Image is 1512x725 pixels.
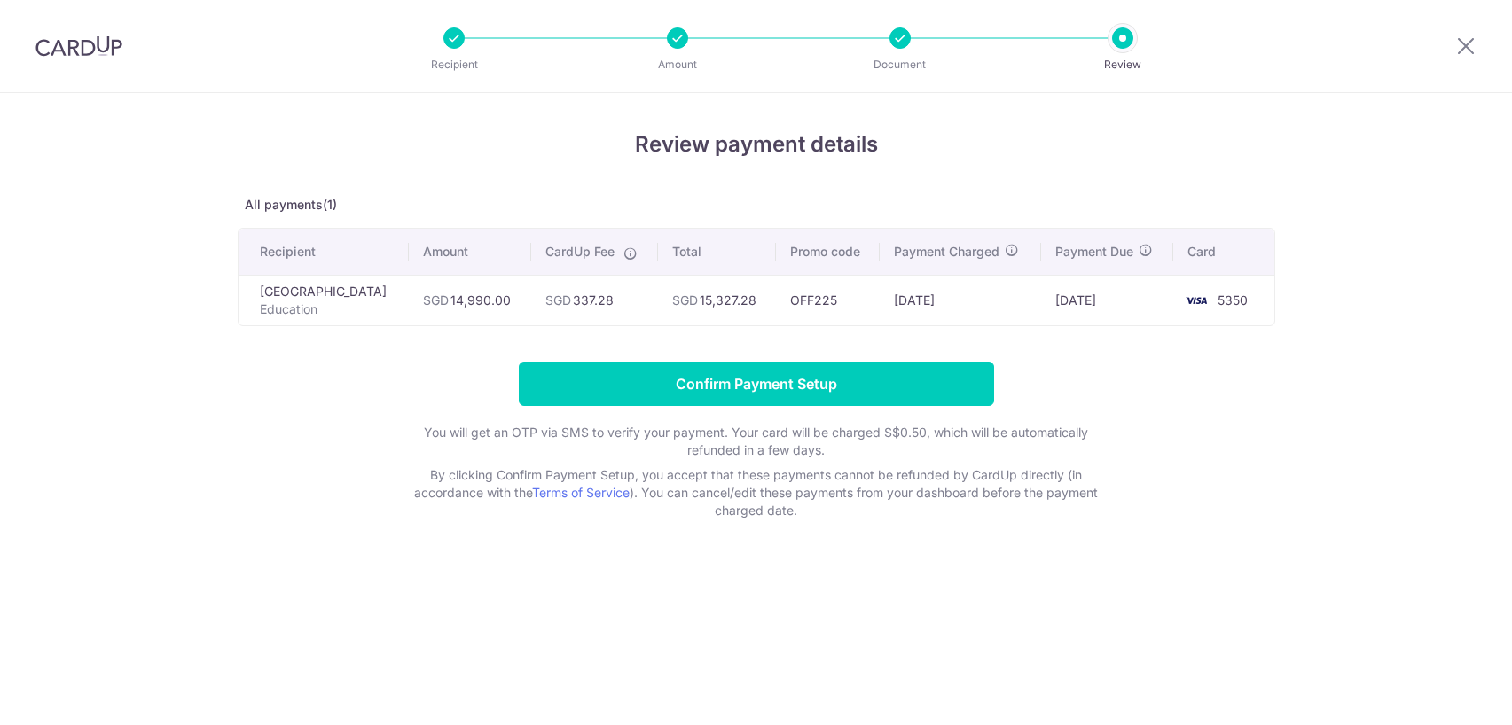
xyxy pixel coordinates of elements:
p: All payments(1) [238,196,1275,214]
span: 5350 [1218,292,1248,308]
p: Amount [612,56,743,74]
p: By clicking Confirm Payment Setup, you accept that these payments cannot be refunded by CardUp di... [402,466,1111,519]
td: [DATE] [1041,275,1173,325]
h4: Review payment details [238,129,1275,160]
th: Card [1173,229,1274,275]
input: Confirm Payment Setup [519,362,994,406]
p: Education [260,300,395,318]
td: OFF225 [776,275,880,325]
span: Payment Charged [894,243,999,261]
p: Review [1057,56,1188,74]
th: Total [658,229,777,275]
th: Recipient [239,229,409,275]
iframe: Opens a widget where you can find more information [1398,672,1494,716]
th: Promo code [776,229,880,275]
td: 15,327.28 [658,275,777,325]
span: CardUp Fee [545,243,615,261]
p: You will get an OTP via SMS to verify your payment. Your card will be charged S$0.50, which will ... [402,424,1111,459]
a: Terms of Service [532,485,630,500]
span: SGD [672,292,698,308]
td: 14,990.00 [409,275,531,325]
p: Document [834,56,966,74]
span: SGD [423,292,449,308]
img: <span class="translation_missing" title="translation missing: en.account_steps.new_confirm_form.b... [1179,290,1214,311]
span: Payment Due [1055,243,1133,261]
td: [DATE] [880,275,1041,325]
p: Recipient [388,56,520,74]
span: SGD [545,292,571,308]
th: Amount [409,229,531,275]
td: 337.28 [531,275,658,325]
img: CardUp [35,35,122,57]
td: [GEOGRAPHIC_DATA] [239,275,409,325]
